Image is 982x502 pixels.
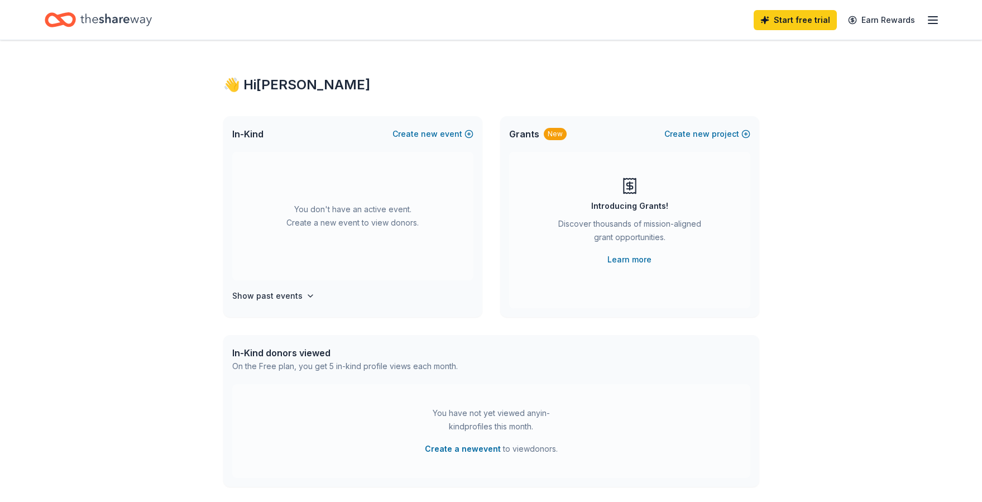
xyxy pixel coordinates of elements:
h4: Show past events [232,289,303,303]
a: Learn more [607,253,652,266]
div: Discover thousands of mission-aligned grant opportunities. [554,217,706,248]
a: Start free trial [754,10,837,30]
button: Create a newevent [425,442,501,456]
span: new [693,127,710,141]
div: You have not yet viewed any in-kind profiles this month. [421,407,561,433]
span: In-Kind [232,127,264,141]
a: Earn Rewards [841,10,922,30]
div: Introducing Grants! [591,199,668,213]
button: Createnewevent [392,127,473,141]
button: Show past events [232,289,315,303]
span: to view donors . [425,442,558,456]
div: You don't have an active event. Create a new event to view donors. [232,152,473,280]
a: Home [45,7,152,33]
span: Grants [509,127,539,141]
span: new [421,127,438,141]
div: 👋 Hi [PERSON_NAME] [223,76,759,94]
div: On the Free plan, you get 5 in-kind profile views each month. [232,360,458,373]
div: New [544,128,567,140]
button: Createnewproject [664,127,750,141]
div: In-Kind donors viewed [232,346,458,360]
